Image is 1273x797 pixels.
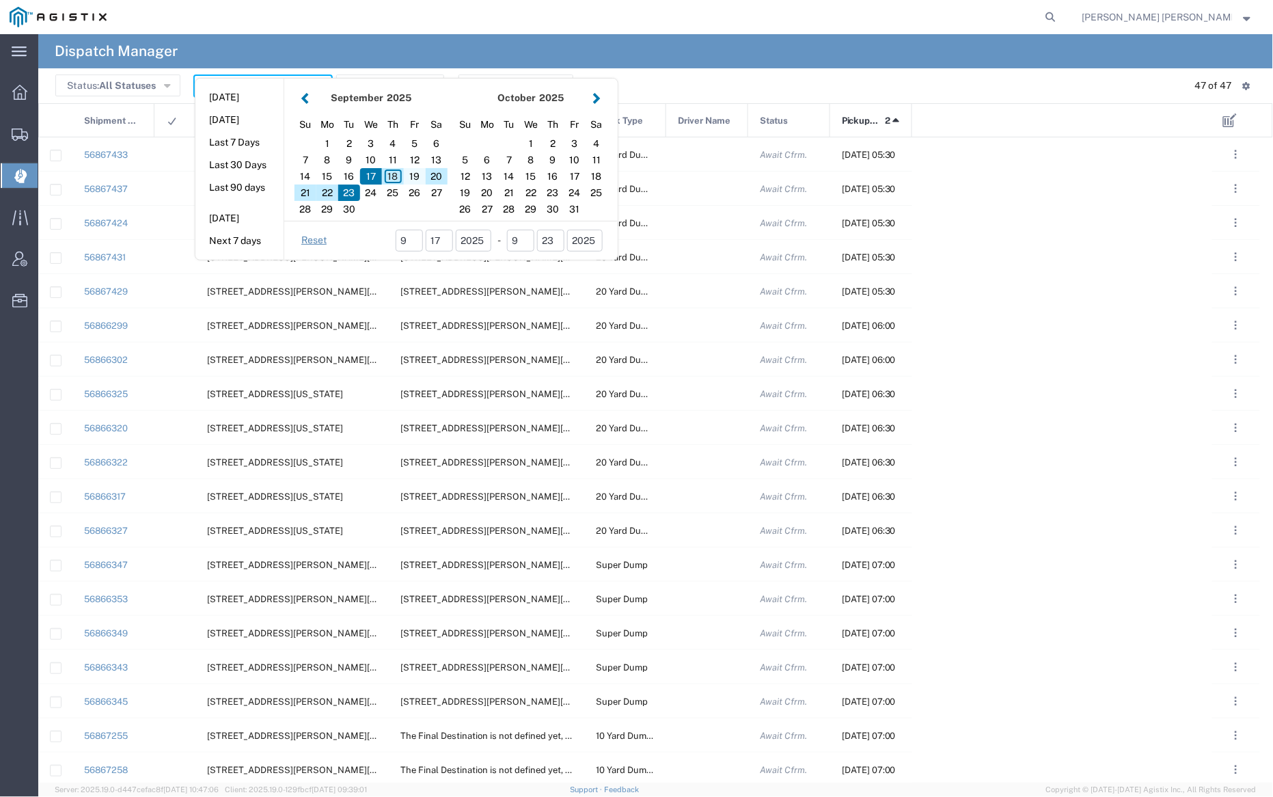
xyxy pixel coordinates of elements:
div: 5 [404,135,426,152]
button: ... [1227,623,1246,643]
input: dd [537,230,564,252]
span: 09/19/2025, 07:00 [842,765,896,775]
span: 09/19/2025, 07:00 [842,594,896,604]
button: [DATE] [195,109,284,131]
strong: September [331,92,383,103]
a: 56867437 [84,184,128,194]
button: Next 7 days [195,230,284,252]
span: 10 Yard Dump Truck [596,765,678,775]
h4: Dispatch Manager [55,34,178,68]
div: 15 [520,168,542,185]
a: 56866353 [84,594,128,604]
span: [DATE] 09:39:01 [312,785,367,794]
span: Await Cfrm. [760,765,807,775]
button: [PERSON_NAME] [PERSON_NAME] [1082,9,1254,25]
span: 30001 Simpson Lane, Fort Bragg, California, United States [400,662,684,673]
a: 56867424 [84,218,128,228]
span: 20 Yard Dump Truck [596,252,680,262]
div: 3 [564,135,586,152]
button: ... [1227,521,1246,540]
span: Super Dump [596,662,648,673]
span: 458 East Hill Rd, Willits, California, United States [207,662,491,673]
span: Await Cfrm. [760,150,807,160]
div: 5 [454,152,476,168]
span: 2025 [387,92,411,103]
button: [DATE] [195,87,284,108]
span: 500 Boone Dr, American Canyon, California, 94503, United States [207,286,417,297]
span: 09/19/2025, 05:30 [842,252,896,262]
div: 17 [360,168,382,185]
span: 09/19/2025, 06:30 [842,423,896,433]
button: ... [1227,726,1246,745]
div: 4 [382,135,404,152]
div: 11 [586,152,607,168]
span: . . . [1235,761,1237,778]
span: 09/19/2025, 07:00 [842,662,896,673]
div: 28 [498,201,520,217]
span: Await Cfrm. [760,252,807,262]
span: 3965 Occidental Rd, Santa Rosa, California, 95403, United States [207,526,343,536]
a: Feedback [604,785,639,794]
a: 56867255 [84,731,128,741]
span: Client: 2025.19.0-129fbcf [225,785,367,794]
div: 21 [295,185,316,201]
button: ... [1227,487,1246,506]
div: 6 [476,152,498,168]
span: Await Cfrm. [760,594,807,604]
div: 23 [338,185,360,201]
span: 458 East Hill Rd, Willits, California, United States [207,697,491,707]
span: 09/19/2025, 06:00 [842,355,896,365]
div: 31 [564,201,586,217]
button: ... [1227,384,1246,403]
div: Monday [476,114,498,135]
img: logo [10,7,107,27]
span: 09/19/2025, 05:30 [842,150,896,160]
span: Await Cfrm. [760,218,807,228]
a: Reset [301,234,327,247]
div: 7 [295,152,316,168]
div: 30 [338,201,360,217]
div: 25 [586,185,607,201]
div: Wednesday [520,114,542,135]
a: 56866302 [84,355,128,365]
div: 18 [586,168,607,185]
div: 3 [360,135,382,152]
a: 56866327 [84,526,128,536]
input: mm [396,230,423,252]
div: 47 of 47 [1195,79,1232,93]
span: 09/19/2025, 06:30 [842,457,896,468]
div: Thursday [382,114,404,135]
div: 19 [454,185,476,201]
div: 11 [382,152,404,168]
div: 17 [564,168,586,185]
div: 21 [498,185,520,201]
div: 28 [295,201,316,217]
span: . . . [1235,146,1237,163]
span: 30001 Simpson Lane, Fort Bragg, California, United States [400,697,684,707]
span: Await Cfrm. [760,697,807,707]
span: 09/19/2025, 06:00 [842,321,896,331]
span: 20 Yard Dump Truck [596,150,680,160]
a: 56866317 [84,491,126,502]
div: 30 [542,201,564,217]
div: 7 [498,152,520,168]
div: 25 [382,185,404,201]
span: 20 Yard Dump Truck [596,355,680,365]
div: 2 [338,135,360,152]
div: 9 [338,152,360,168]
button: ... [1227,350,1246,369]
span: 2025 [540,92,564,103]
span: 910 Howell Mountain Rd, Angwin, California, United States [207,765,417,775]
div: 13 [476,168,498,185]
span: 20 Yard Dump Truck [596,389,680,399]
div: 29 [520,201,542,217]
div: 22 [316,185,338,201]
span: . . . [1235,659,1237,675]
span: Await Cfrm. [760,184,807,194]
span: 20 Yard Dump Truck [596,184,680,194]
button: ... [1227,213,1246,232]
span: 885 Lake Herman Rd, Vallejo, California, 94591, United States [207,355,417,365]
button: ... [1227,452,1246,472]
div: Tuesday [498,114,520,135]
span: 1220 Andersen Drive, San Rafael, California, 94901, United States [400,355,610,365]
